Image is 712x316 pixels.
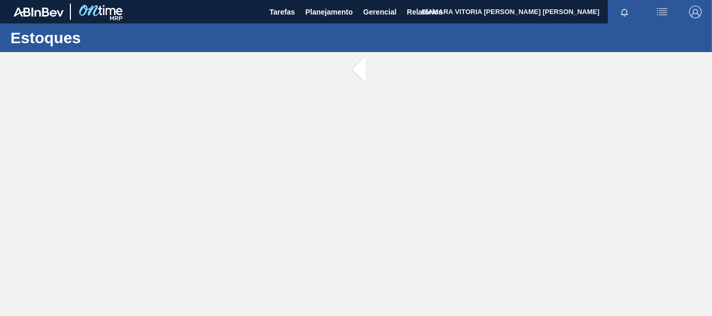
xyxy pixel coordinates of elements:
span: Gerencial [363,6,397,18]
span: Tarefas [269,6,295,18]
img: Logout [689,6,702,18]
img: TNhmsLtSVTkK8tSr43FrP2fwEKptu5GPRR3wAAAABJRU5ErkJggg== [14,7,64,17]
button: Notificações [608,5,641,19]
h1: Estoques [10,32,195,44]
img: userActions [656,6,668,18]
span: Relatórios [407,6,443,18]
span: Planejamento [305,6,353,18]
